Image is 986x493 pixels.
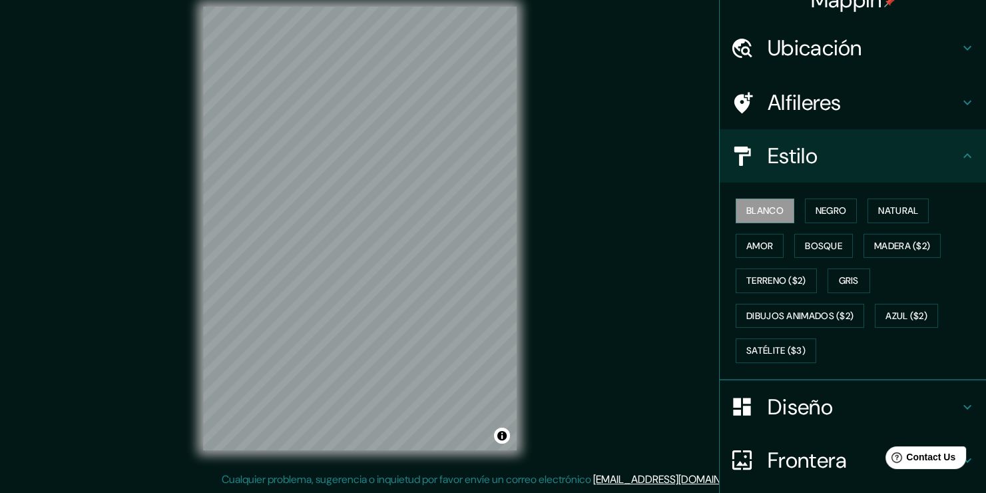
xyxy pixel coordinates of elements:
button: Azul ($2) [875,304,938,328]
button: Negro [805,199,858,223]
h4: Frontera [768,447,959,474]
a: [EMAIL_ADDRESS][DOMAIN_NAME] [593,472,758,486]
div: Alfileres [720,76,986,129]
button: Terreno ($2) [736,268,817,293]
h4: Estilo [768,143,959,169]
button: Bosque [794,234,853,258]
div: Frontera [720,434,986,487]
canvas: Map [203,7,517,450]
button: Satélite ($3) [736,338,816,363]
button: Toggle attribution [494,428,510,444]
button: Gris [828,268,870,293]
button: Natural [867,199,929,223]
iframe: Help widget launcher [867,441,971,478]
div: Diseño [720,380,986,434]
div: Estilo [720,129,986,183]
h4: Ubicación [768,35,959,61]
button: Blanco [736,199,794,223]
p: Cualquier problema, sugerencia o inquietud por favor envíe un correo electrónico . [222,472,760,488]
button: Amor [736,234,784,258]
h4: Diseño [768,394,959,420]
div: Ubicación [720,21,986,75]
button: Dibujos animados ($2) [736,304,864,328]
button: Madera ($2) [863,234,941,258]
h4: Alfileres [768,89,959,116]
